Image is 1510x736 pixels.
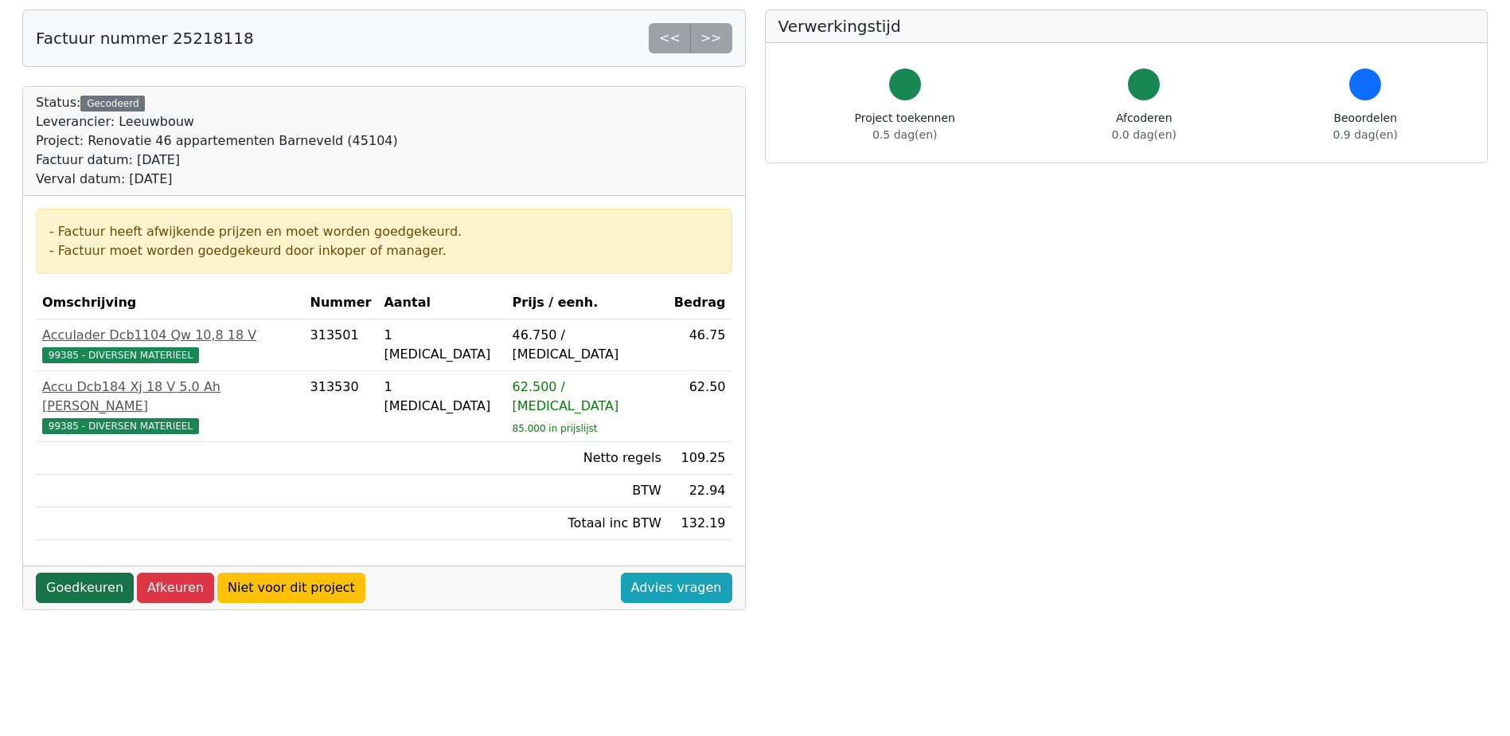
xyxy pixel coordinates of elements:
[42,326,298,345] div: Acculader Dcb1104 Qw 10,8 18 V
[80,96,145,112] div: Gecodeerd
[36,170,398,189] div: Verval datum: [DATE]
[36,112,398,131] div: Leverancier: Leeuwbouw
[513,378,661,416] div: 62.500 / [MEDICAL_DATA]
[668,475,732,507] td: 22.94
[1333,110,1398,143] div: Beoordelen
[668,507,732,540] td: 132.19
[384,326,499,364] div: 1 [MEDICAL_DATA]
[137,573,214,603] a: Afkeuren
[42,326,298,364] a: Acculader Dcb1104 Qw 10,8 18 V99385 - DIVERSEN MATERIEEL
[1112,110,1176,143] div: Afcoderen
[304,319,378,371] td: 313501
[506,442,668,475] td: Netto regels
[304,287,378,319] th: Nummer
[621,573,732,603] a: Advies vragen
[42,378,298,435] a: Accu Dcb184 Xj 18 V 5.0 Ah [PERSON_NAME]99385 - DIVERSEN MATERIEEL
[36,131,398,151] div: Project: Renovatie 46 appartementen Barneveld (45104)
[506,475,668,507] td: BTW
[217,573,365,603] a: Niet voor dit project
[668,442,732,475] td: 109.25
[668,371,732,442] td: 62.50
[36,151,398,170] div: Factuur datum: [DATE]
[42,418,199,434] span: 99385 - DIVERSEN MATERIEEL
[1112,128,1176,141] span: 0.0 dag(en)
[42,347,199,363] span: 99385 - DIVERSEN MATERIEEL
[49,241,719,260] div: - Factuur moet worden goedgekeurd door inkoper of manager.
[513,423,598,434] sub: 85.000 in prijslijst
[36,573,134,603] a: Goedkeuren
[1333,128,1398,141] span: 0.9 dag(en)
[872,128,937,141] span: 0.5 dag(en)
[506,507,668,540] td: Totaal inc BTW
[49,222,719,241] div: - Factuur heeft afwijkende prijzen en moet worden goedgekeurd.
[36,93,398,189] div: Status:
[513,326,661,364] div: 46.750 / [MEDICAL_DATA]
[855,110,955,143] div: Project toekennen
[36,29,254,48] h5: Factuur nummer 25218118
[36,287,304,319] th: Omschrijving
[377,287,505,319] th: Aantal
[42,378,298,416] div: Accu Dcb184 Xj 18 V 5.0 Ah [PERSON_NAME]
[668,319,732,371] td: 46.75
[506,287,668,319] th: Prijs / eenh.
[304,371,378,442] td: 313530
[668,287,732,319] th: Bedrag
[778,17,1475,36] h5: Verwerkingstijd
[384,378,499,416] div: 1 [MEDICAL_DATA]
